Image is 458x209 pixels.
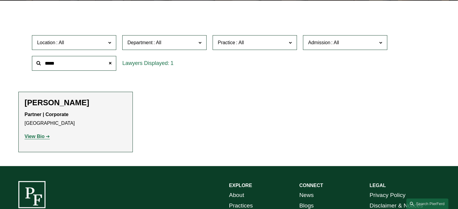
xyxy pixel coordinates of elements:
[170,60,173,66] span: 1
[406,198,448,209] a: Search this site
[229,190,244,201] a: About
[37,40,55,45] span: Location
[369,183,386,188] strong: LEGAL
[299,190,314,201] a: News
[369,190,405,201] a: Privacy Policy
[218,40,235,45] span: Practice
[25,134,45,139] strong: View Bio
[25,98,126,107] h2: [PERSON_NAME]
[25,110,126,128] p: [GEOGRAPHIC_DATA]
[25,134,50,139] a: View Bio
[308,40,330,45] span: Admission
[299,183,323,188] strong: CONNECT
[229,183,252,188] strong: EXPLORE
[127,40,153,45] span: Department
[25,112,69,117] strong: Partner | Corporate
